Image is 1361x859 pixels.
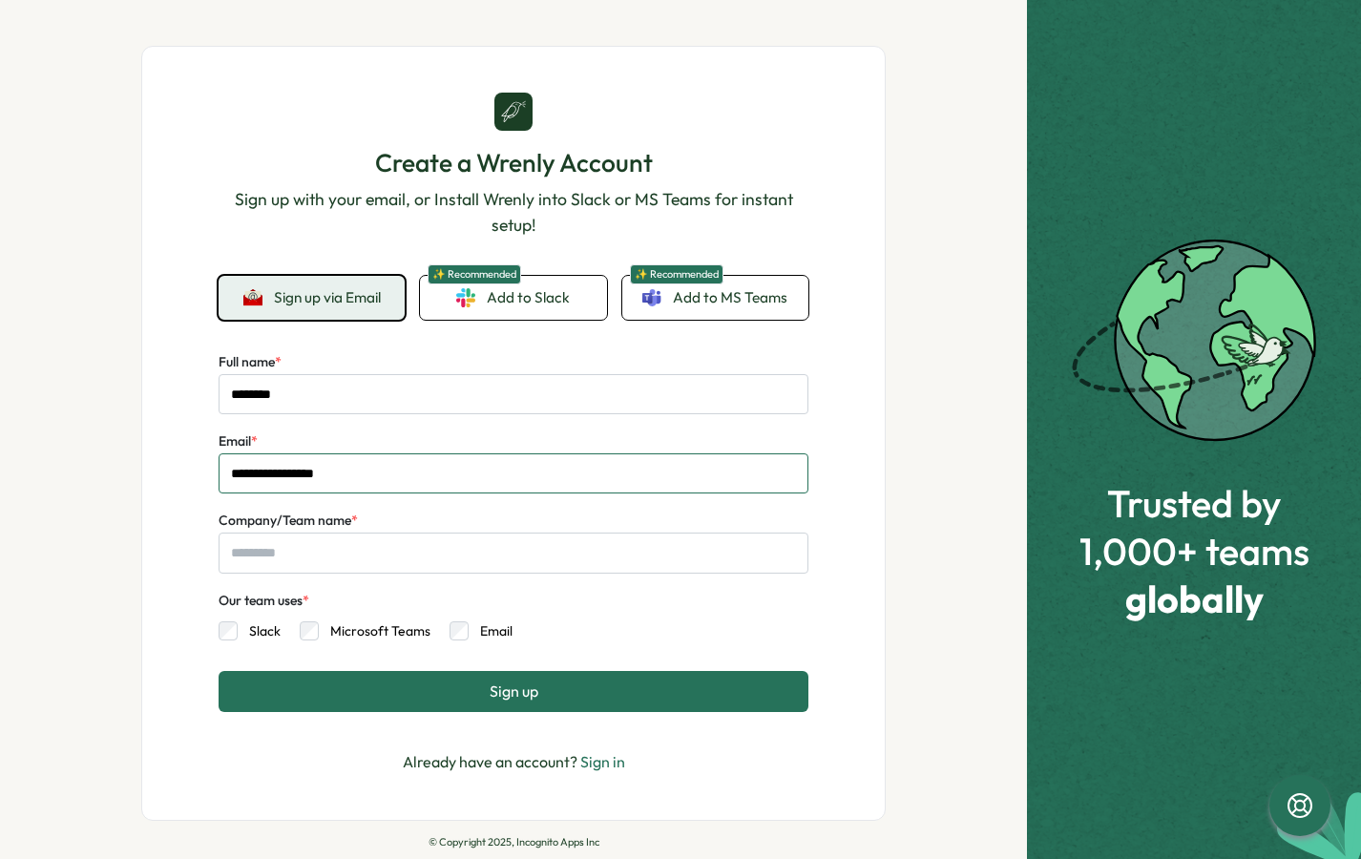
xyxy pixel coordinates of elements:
[141,836,886,849] p: © Copyright 2025, Incognito Apps Inc
[1079,577,1309,619] span: globally
[1079,482,1309,524] span: Trusted by
[487,287,570,308] span: Add to Slack
[219,591,309,612] div: Our team uses
[219,276,405,320] button: Sign up via Email
[1079,530,1309,572] span: 1,000+ teams
[219,671,808,711] button: Sign up
[420,276,606,320] a: ✨ RecommendedAdd to Slack
[622,276,808,320] a: ✨ RecommendedAdd to MS Teams
[219,352,282,373] label: Full name
[319,621,430,640] label: Microsoft Teams
[219,511,358,532] label: Company/Team name
[630,264,723,284] span: ✨ Recommended
[219,187,808,238] p: Sign up with your email, or Install Wrenly into Slack or MS Teams for instant setup!
[428,264,521,284] span: ✨ Recommended
[469,621,513,640] label: Email
[219,431,258,452] label: Email
[673,287,787,308] span: Add to MS Teams
[238,621,281,640] label: Slack
[580,752,625,771] a: Sign in
[490,682,538,700] span: Sign up
[403,750,625,774] p: Already have an account?
[219,146,808,179] h1: Create a Wrenly Account
[274,289,381,306] span: Sign up via Email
